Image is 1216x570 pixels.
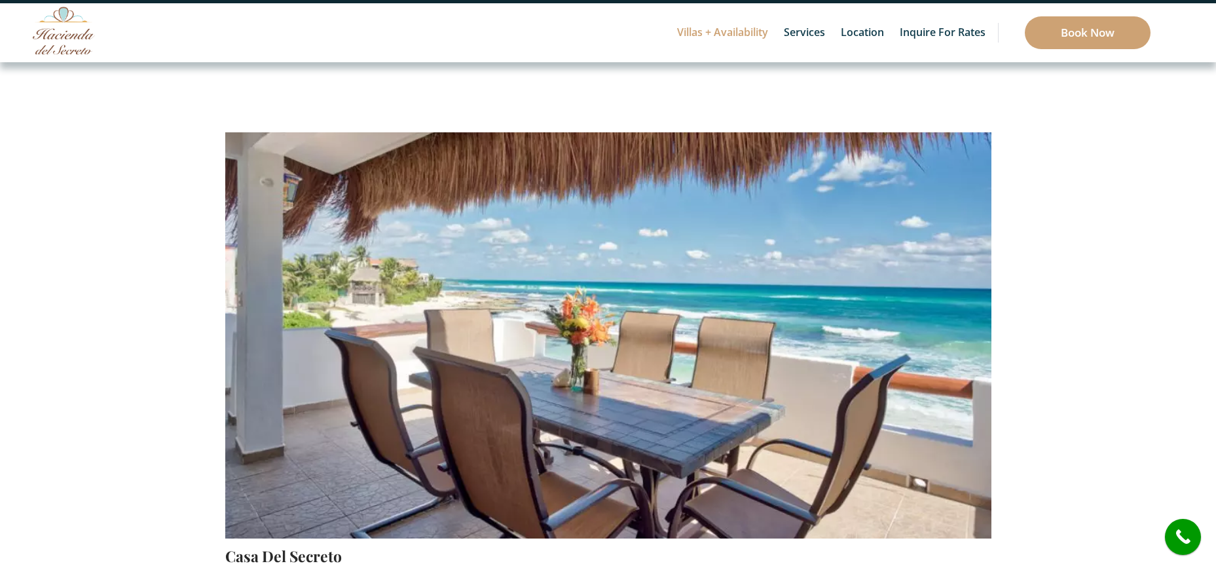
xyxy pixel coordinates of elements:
img: IMG_2575-2-1024x682-1-1000x667.jpg.webp [225,31,991,542]
a: Villas + Availability [671,3,775,62]
a: Location [834,3,891,62]
a: Casa Del Secreto [225,546,342,566]
a: Inquire for Rates [893,3,992,62]
i: call [1168,522,1198,552]
img: Awesome Logo [33,7,95,54]
a: Services [777,3,832,62]
a: Book Now [1025,16,1151,49]
a: call [1165,519,1201,555]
